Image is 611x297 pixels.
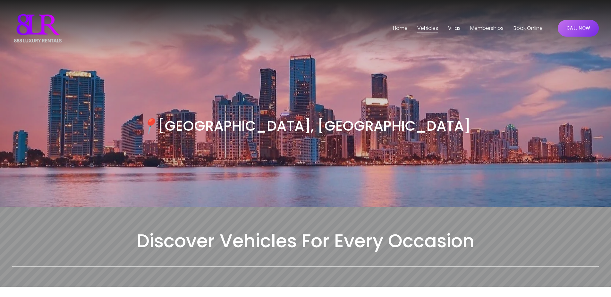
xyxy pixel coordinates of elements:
a: Home [393,23,408,33]
span: Villas [448,24,461,33]
img: Luxury Car &amp; Home Rentals For Every Occasion [12,12,64,44]
span: Vehicles [417,24,438,33]
h3: [GEOGRAPHIC_DATA], [GEOGRAPHIC_DATA] [86,117,526,135]
a: folder dropdown [417,23,438,33]
em: 📍 [140,116,158,135]
a: CALL NOW [558,20,599,37]
h2: Discover Vehicles For Every Occasion [12,229,599,253]
a: Book Online [513,23,543,33]
a: Memberships [470,23,504,33]
a: folder dropdown [448,23,461,33]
